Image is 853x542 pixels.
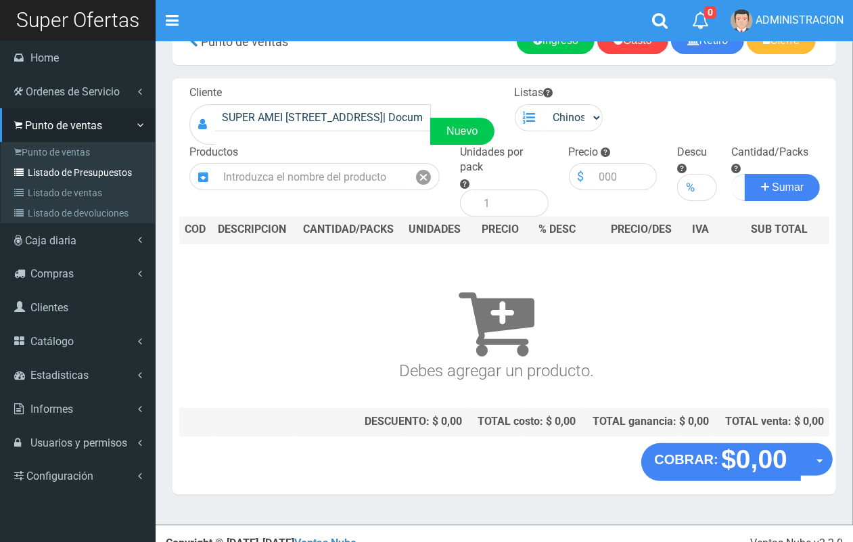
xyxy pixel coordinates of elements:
[25,119,102,132] span: Punto de ventas
[26,85,120,98] span: Ordenes de Servicio
[756,14,844,26] span: ADMINISTRACION
[301,414,462,430] div: DESCUENTO: $ 0,00
[593,163,657,190] input: 000
[731,145,808,160] label: Cantidad/Packs
[4,203,155,223] a: Listado de devoluciones
[587,414,710,430] div: TOTAL ganancia: $ 0,00
[26,470,93,482] span: Configuración
[515,85,553,101] label: Listas
[16,8,139,32] span: Super Ofertas
[731,9,753,32] img: User Image
[4,162,155,183] a: Listado de Presupuestos
[25,234,76,247] span: Caja diaria
[611,223,672,235] span: PRECIO/DES
[30,267,74,280] span: Compras
[237,223,286,235] span: CRIPCION
[703,174,717,201] input: 000
[216,163,408,190] input: Introduzca el nombre del producto
[212,217,295,244] th: DES
[569,163,593,190] div: $
[30,301,68,314] span: Clientes
[569,145,599,160] label: Precio
[692,223,709,235] span: IVA
[745,174,821,201] button: Sumar
[677,174,703,201] div: %
[402,217,467,244] th: UNIDADES
[189,145,238,160] label: Productos
[720,414,824,430] div: TOTAL venta: $ 0,00
[641,443,802,481] button: COBRAR: $0,00
[752,222,808,238] span: SUB TOTAL
[482,222,519,238] span: PRECIO
[473,414,576,430] div: TOTAL costo: $ 0,00
[30,369,89,382] span: Estadisticas
[201,35,288,49] span: Punto de ventas
[477,189,548,217] input: 1
[731,174,745,201] input: Cantidad
[430,118,494,145] a: Nuevo
[677,145,707,160] label: Descu
[4,183,155,203] a: Listado de ventas
[460,145,548,176] label: Unidades por pack
[30,51,59,64] span: Home
[215,104,431,131] input: Consumidor Final
[189,85,222,101] label: Cliente
[539,223,576,235] span: % DESC
[296,217,402,244] th: CANTIDAD/PACKS
[4,142,155,162] a: Punto de ventas
[704,6,716,19] span: 0
[30,436,127,449] span: Usuarios y permisos
[30,335,74,348] span: Catálogo
[655,452,718,467] strong: COBRAR:
[721,445,787,474] strong: $0,00
[185,263,808,380] h3: Debes agregar un producto.
[30,403,73,415] span: Informes
[772,181,804,193] span: Sumar
[179,217,212,244] th: COD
